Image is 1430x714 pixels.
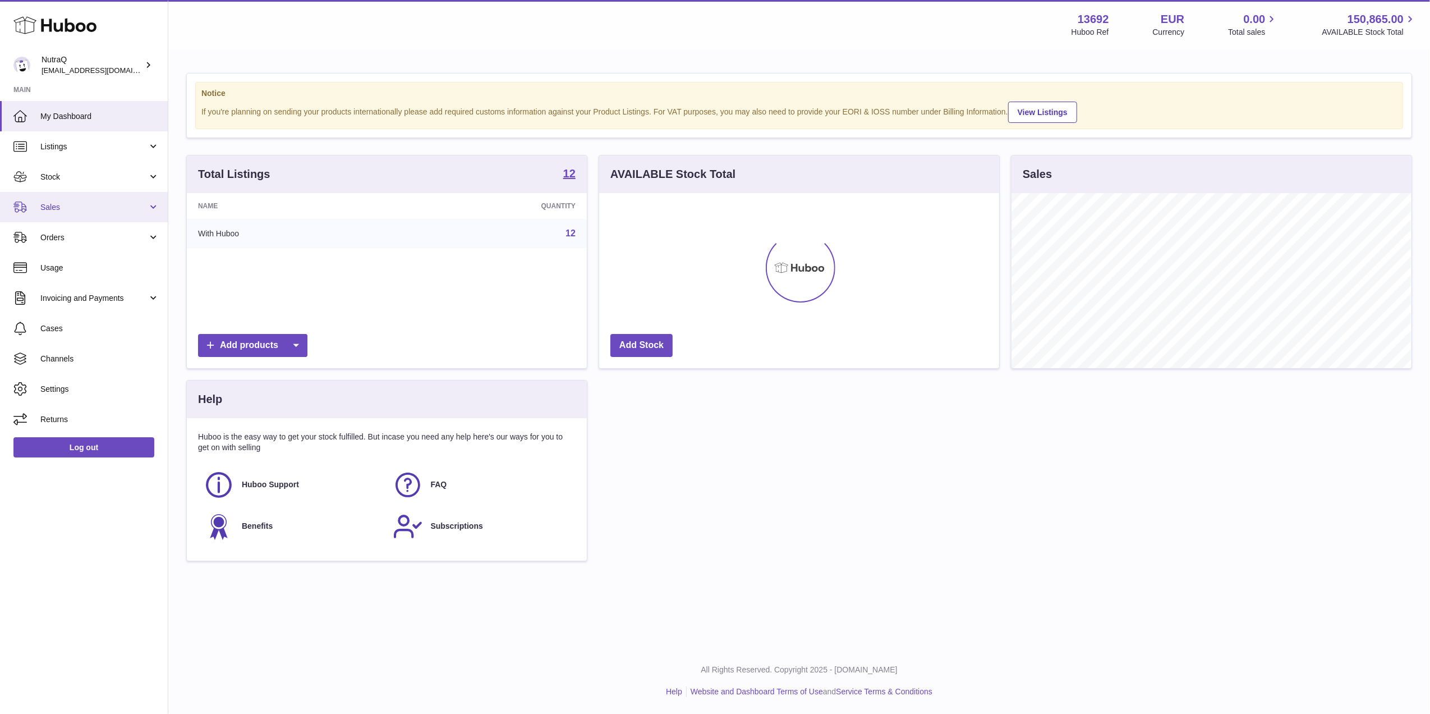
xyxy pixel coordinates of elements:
[687,686,932,697] li: and
[204,511,381,542] a: Benefits
[40,202,148,213] span: Sales
[40,141,148,152] span: Listings
[565,228,576,238] a: 12
[40,354,159,364] span: Channels
[398,193,587,219] th: Quantity
[431,479,447,490] span: FAQ
[198,167,270,182] h3: Total Listings
[1023,167,1052,182] h3: Sales
[1008,102,1077,123] a: View Listings
[40,111,159,122] span: My Dashboard
[1322,12,1417,38] a: 150,865.00 AVAILABLE Stock Total
[177,665,1421,675] p: All Rights Reserved. Copyright 2025 - [DOMAIN_NAME]
[393,470,571,500] a: FAQ
[13,57,30,74] img: log@nutraq.com
[242,479,299,490] span: Huboo Support
[40,293,148,304] span: Invoicing and Payments
[666,687,682,696] a: Help
[1322,27,1417,38] span: AVAILABLE Stock Total
[40,414,159,425] span: Returns
[40,384,159,395] span: Settings
[563,168,576,181] a: 12
[201,88,1397,99] strong: Notice
[1244,12,1266,27] span: 0.00
[40,263,159,273] span: Usage
[40,232,148,243] span: Orders
[204,470,381,500] a: Huboo Support
[198,432,576,453] p: Huboo is the easy way to get your stock fulfilled. But incase you need any help here's our ways f...
[836,687,932,696] a: Service Terms & Conditions
[40,172,148,182] span: Stock
[198,334,307,357] a: Add products
[610,334,673,357] a: Add Stock
[1153,27,1185,38] div: Currency
[187,193,398,219] th: Name
[691,687,823,696] a: Website and Dashboard Terms of Use
[563,168,576,179] strong: 12
[42,54,142,76] div: NutraQ
[1072,27,1109,38] div: Huboo Ref
[393,511,571,542] a: Subscriptions
[42,66,165,75] span: [EMAIL_ADDRESS][DOMAIN_NAME]
[13,437,154,457] a: Log out
[40,323,159,334] span: Cases
[187,219,398,248] td: With Huboo
[610,167,735,182] h3: AVAILABLE Stock Total
[1228,12,1278,38] a: 0.00 Total sales
[1348,12,1404,27] span: 150,865.00
[201,100,1397,123] div: If you're planning on sending your products internationally please add required customs informati...
[242,521,273,532] span: Benefits
[1228,27,1278,38] span: Total sales
[1161,12,1184,27] strong: EUR
[198,392,222,407] h3: Help
[431,521,483,532] span: Subscriptions
[1078,12,1109,27] strong: 13692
